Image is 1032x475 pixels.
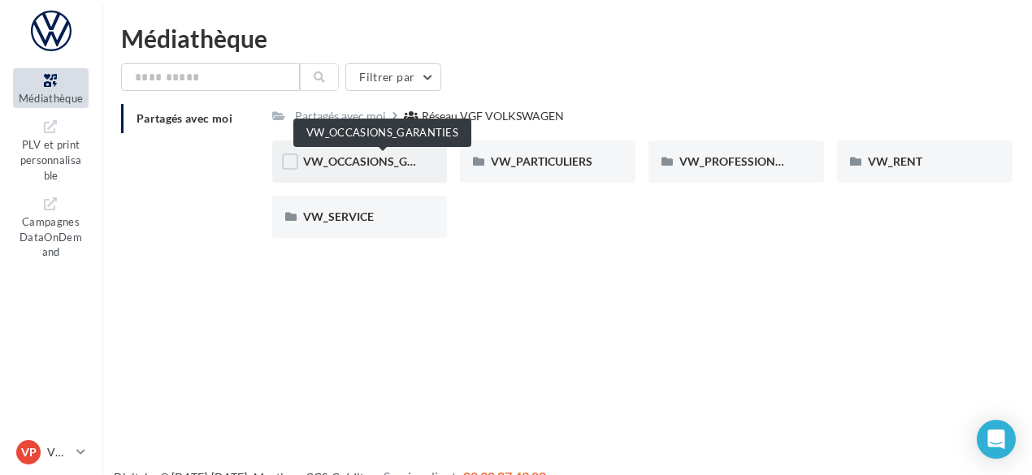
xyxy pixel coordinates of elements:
span: Médiathèque [19,92,84,105]
span: Campagnes DataOnDemand [20,212,82,258]
span: VW_RENT [868,154,922,168]
div: Médiathèque [121,26,1012,50]
span: Partagés avec moi [137,111,232,125]
button: Filtrer par [345,63,441,91]
span: VW_SERVICE [303,209,374,223]
a: PLV et print personnalisable [13,114,89,185]
span: VW_PROFESSIONNELS [679,154,803,168]
div: Partagés avec moi [295,108,386,124]
div: Réseau VGF VOLKSWAGEN [422,108,564,124]
span: VW_OCCASIONS_GARANTIES [303,154,462,168]
p: VW-PLV [47,444,70,460]
div: Open Intercom Messenger [977,420,1016,459]
a: Campagnes DataOnDemand [13,192,89,262]
a: Médiathèque [13,68,89,108]
span: VW_PARTICULIERS [491,154,592,168]
span: VP [21,444,37,460]
span: PLV et print personnalisable [20,135,82,181]
a: VP VW-PLV [13,437,89,468]
div: VW_OCCASIONS_GARANTIES [293,119,471,147]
